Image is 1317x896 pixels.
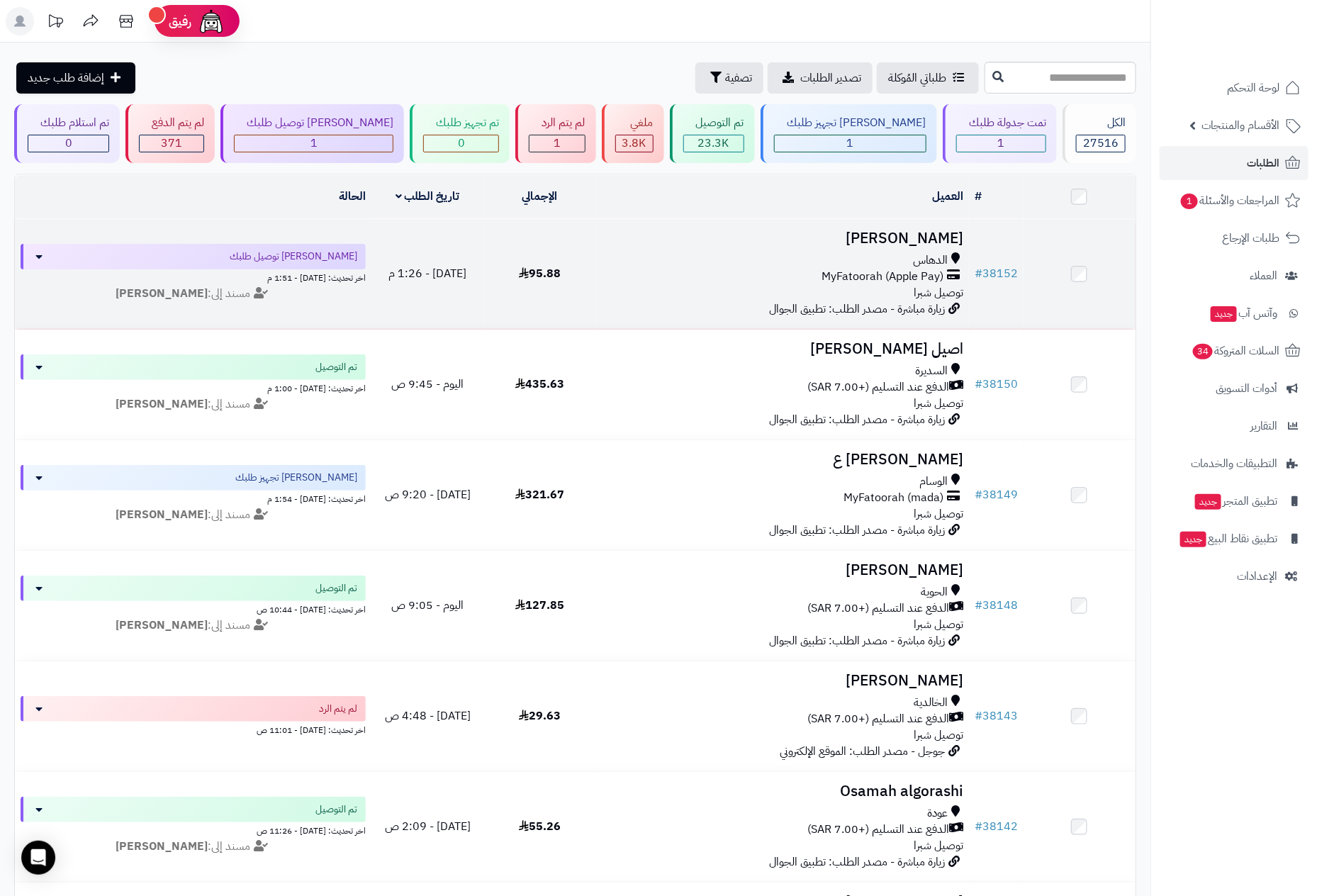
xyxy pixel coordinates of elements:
[725,69,752,86] span: تصفية
[940,104,1060,163] a: تمت جدولة طلبك 1
[28,69,104,86] span: إضافة طلب جديد
[1211,306,1237,322] span: جديد
[1160,484,1308,518] a: تطبيق المتجرجديد
[21,269,366,284] div: اخر تحديث: [DATE] - 1:51 م
[975,707,1018,724] a: #38143
[10,839,376,855] div: مسند إلى:
[975,486,982,503] span: #
[1160,146,1308,180] a: الطلبات
[116,838,208,855] strong: [PERSON_NAME]
[218,104,407,163] a: [PERSON_NAME] توصيل طلبك 1
[769,853,945,870] span: زيارة مباشرة - مصدر الطلب: تطبيق الجوال
[519,265,561,282] span: 95.88
[997,135,1004,152] span: 1
[956,115,1046,131] div: تمت جدولة طلبك
[1201,116,1279,135] span: الأقسام والمنتجات
[844,490,943,506] span: MyFatoorah (mada)
[914,505,963,522] span: توصيل شبرا
[601,562,963,578] h3: [PERSON_NAME]
[975,818,1018,835] a: #38142
[667,104,758,163] a: تم التوصيل 23.3K
[616,135,653,152] div: 3825
[169,13,191,30] span: رفيق
[914,837,963,854] span: توصيل شبرا
[1179,191,1279,211] span: المراجعات والأسئلة
[1180,532,1206,547] span: جديد
[1195,494,1221,510] span: جديد
[21,722,366,737] div: اخر تحديث: [DATE] - 11:01 ص
[975,265,982,282] span: #
[391,597,464,614] span: اليوم - 9:05 ص
[396,188,460,205] a: تاريخ الطلب
[116,617,208,634] strong: [PERSON_NAME]
[601,341,963,357] h3: اصيل [PERSON_NAME]
[698,135,729,152] span: 23.3K
[10,617,376,634] div: مسند إلى:
[385,486,471,503] span: [DATE] - 9:20 ص
[1191,454,1277,474] span: التطبيقات والخدمات
[822,269,943,285] span: MyFatoorah (Apple Pay)
[975,188,982,205] a: #
[957,135,1046,152] div: 1
[1160,221,1308,255] a: طلبات الإرجاع
[21,380,366,395] div: اخر تحديث: [DATE] - 1:00 م
[975,376,982,393] span: #
[695,62,763,94] button: تصفية
[1160,522,1308,556] a: تطبيق نقاط البيعجديد
[807,600,949,617] span: الدفع عند التسليم (+7.00 SAR)
[529,115,585,131] div: لم يتم الرد
[123,104,218,163] a: لم يتم الدفع 371
[385,818,471,835] span: [DATE] - 2:09 ص
[622,135,646,152] span: 3.8K
[914,616,963,633] span: توصيل شبرا
[38,7,73,39] a: تحديثات المنصة
[116,396,208,413] strong: [PERSON_NAME]
[1160,71,1308,105] a: لوحة التحكم
[388,265,466,282] span: [DATE] - 1:26 م
[385,707,471,724] span: [DATE] - 4:48 ص
[769,301,945,318] span: زيارة مباشرة - مصدر الطلب: تطبيق الجوال
[807,379,949,396] span: الدفع عند التسليم (+7.00 SAR)
[1160,334,1308,368] a: السلات المتروكة34
[139,115,204,131] div: لم يتم الدفع
[235,471,357,485] span: [PERSON_NAME] تجهيز طلبك
[921,584,948,600] span: الحوية
[1181,194,1198,209] span: 1
[1221,35,1304,65] img: logo-2.png
[1194,491,1277,511] span: تطبيق المتجر
[975,818,982,835] span: #
[601,230,963,247] h3: [PERSON_NAME]
[10,396,376,413] div: مسند إلى:
[140,135,203,152] div: 371
[1160,559,1308,593] a: الإعدادات
[1247,153,1279,173] span: الطلبات
[116,285,208,302] strong: [PERSON_NAME]
[768,62,873,94] a: تصدير الطلبات
[800,69,861,86] span: تصدير الطلبات
[684,135,744,152] div: 23316
[319,702,357,716] span: لم يتم الرد
[234,115,393,131] div: [PERSON_NAME] توصيل طلبك
[1179,529,1277,549] span: تطبيق نقاط البيع
[615,115,654,131] div: ملغي
[1160,409,1308,443] a: التقارير
[458,135,465,152] span: 0
[877,62,979,94] a: طلباتي المُوكلة
[975,376,1018,393] a: #38150
[1250,266,1277,286] span: العملاء
[932,188,963,205] a: العميل
[529,135,584,152] div: 1
[10,507,376,523] div: مسند إلى:
[1193,344,1213,359] span: 34
[913,252,948,269] span: الدهاس
[975,707,982,724] span: #
[512,104,598,163] a: لم يتم الرد 1
[1160,371,1308,405] a: أدوات التسويق
[522,188,557,205] a: الإجمالي
[11,104,123,163] a: تم استلام طلبك 0
[1209,303,1277,323] span: وآتس آب
[1192,341,1279,361] span: السلات المتروكة
[235,135,393,152] div: 1
[310,135,318,152] span: 1
[769,522,945,539] span: زيارة مباشرة - مصدر الطلب: تطبيق الجوال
